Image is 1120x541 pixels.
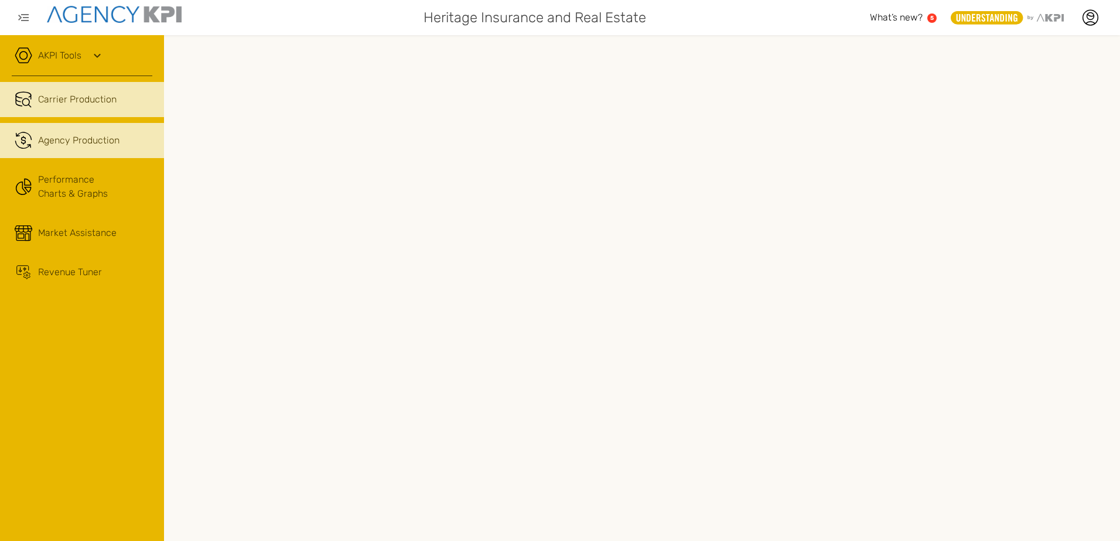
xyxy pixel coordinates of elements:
[47,6,182,23] img: agencykpi-logo-550x69-2d9e3fa8.png
[38,226,117,240] span: Market Assistance
[927,13,937,23] a: 5
[930,15,934,21] text: 5
[424,7,646,28] span: Heritage Insurance and Real Estate
[870,12,923,23] span: What’s new?
[38,49,81,63] a: AKPI Tools
[38,133,119,148] span: Agency Production
[38,93,117,107] span: Carrier Production
[38,265,102,279] span: Revenue Tuner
